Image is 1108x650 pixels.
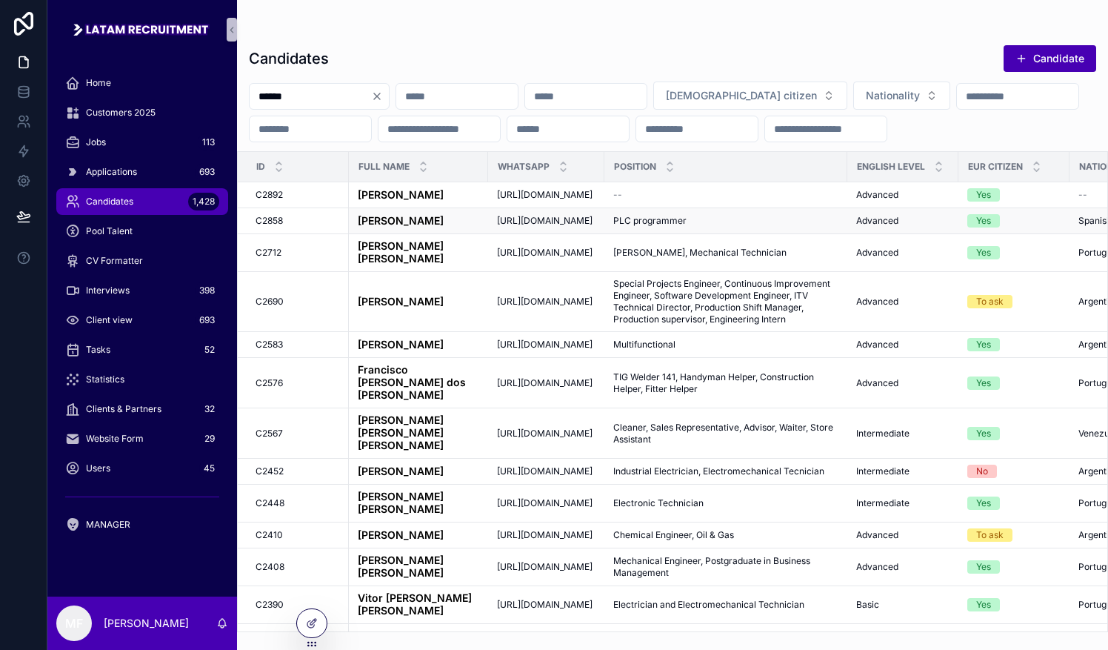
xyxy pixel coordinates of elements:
span: Advanced [856,189,898,201]
div: Yes [976,214,991,228]
div: No [976,465,988,478]
a: Yes [967,427,1061,440]
span: Nationality [866,88,920,103]
a: [URL][DOMAIN_NAME] [497,377,595,389]
span: [URL][DOMAIN_NAME] [497,497,593,509]
a: C2712 [256,247,340,259]
a: Yes [967,188,1061,202]
a: [PERSON_NAME] [358,529,479,542]
div: To ask [976,295,1004,308]
a: C2576 [256,377,340,389]
button: Select Button [653,82,847,110]
span: [URL][DOMAIN_NAME] [497,377,593,389]
span: Electronic Technician [613,497,704,509]
a: C2408 [256,561,340,573]
span: C2576 [256,377,283,389]
div: Yes [976,338,991,351]
span: [URL][DOMAIN_NAME] [497,428,593,440]
a: Advanced [856,247,950,259]
a: Advanced [856,189,950,201]
a: Advanced [856,296,950,308]
a: Website Form29 [56,425,228,452]
a: Client view693 [56,307,228,334]
div: Yes [976,188,991,202]
a: C2448 [256,497,340,509]
a: Yes [967,214,1061,228]
a: C2583 [256,339,340,351]
a: Statistics [56,366,228,393]
a: [URL][DOMAIN_NAME] [497,215,595,227]
span: Eur citizen [968,161,1023,173]
div: To ask [976,528,1004,542]
a: Advanced [856,529,950,541]
span: C2448 [256,497,284,509]
a: C2892 [256,189,340,201]
span: Advanced [856,215,898,227]
span: WhatsApp [498,161,550,173]
a: Home [56,70,228,96]
span: PLC programmer [613,215,687,227]
span: Intermediate [856,428,910,440]
strong: [PERSON_NAME] [358,465,444,477]
span: C2583 [256,339,283,351]
a: [PERSON_NAME] [PERSON_NAME] [358,491,479,516]
a: [URL][DOMAIN_NAME] [497,339,595,351]
a: [URL][DOMAIN_NAME] [497,247,595,259]
strong: [PERSON_NAME] [358,528,444,541]
a: [PERSON_NAME] [358,296,479,308]
div: 52 [200,341,219,359]
span: [PERSON_NAME], Mechanical Technician [613,247,787,259]
a: C2410 [256,529,340,541]
div: 398 [195,282,219,299]
a: PLC programmer [613,215,838,227]
span: Website Form [86,433,144,445]
a: [PERSON_NAME] [358,215,479,228]
a: -- [613,189,838,201]
a: C2690 [256,296,340,308]
span: CV Formatter [86,255,143,267]
span: Customers 2025 [86,107,156,119]
span: [URL][DOMAIN_NAME] [497,529,593,541]
a: [PERSON_NAME], Mechanical Technician [613,247,838,259]
div: 45 [199,460,219,477]
span: Clients & Partners [86,403,161,415]
a: [PERSON_NAME] [PERSON_NAME] [358,240,479,265]
div: 1,428 [188,193,219,210]
span: Cleaner, Sales Representative, Advisor, Waiter, Store Assistant [613,422,838,445]
a: Candidates1,428 [56,188,228,215]
span: [URL][DOMAIN_NAME] [497,339,593,351]
span: C2452 [256,465,284,477]
a: [PERSON_NAME] [PERSON_NAME] [358,554,479,580]
a: Advanced [856,377,950,389]
a: Basic [856,599,950,611]
strong: [PERSON_NAME] [358,188,444,201]
strong: [PERSON_NAME] [PERSON_NAME] [358,554,447,579]
span: id [256,161,265,173]
a: [URL][DOMAIN_NAME] [497,189,595,201]
span: Intermediate [856,465,910,477]
span: Basic [856,599,879,611]
strong: [PERSON_NAME] [358,295,444,308]
div: Yes [976,427,991,440]
a: C2452 [256,465,340,477]
span: Users [86,462,110,474]
a: [PERSON_NAME] [358,189,479,202]
span: Advanced [856,296,898,308]
span: [URL][DOMAIN_NAME] [497,247,593,259]
a: [URL][DOMAIN_NAME] [497,428,595,440]
span: Special Projects Engineer, Continuous Improvement Engineer, Software Development Engineer, ITV Te... [613,278,838,325]
strong: [PERSON_NAME] [358,214,444,227]
a: [URL][DOMAIN_NAME] [497,465,595,477]
span: C2712 [256,247,281,259]
div: Yes [976,246,991,259]
span: Chemical Engineer, Oil & Gas [613,529,734,541]
div: 693 [195,311,219,329]
span: Advanced [856,529,898,541]
a: No [967,465,1061,478]
a: Pool Talent [56,218,228,245]
span: English Level [857,161,925,173]
span: [URL][DOMAIN_NAME] [497,599,593,611]
div: 693 [195,163,219,181]
strong: [PERSON_NAME] [358,338,444,351]
span: C2858 [256,215,283,227]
